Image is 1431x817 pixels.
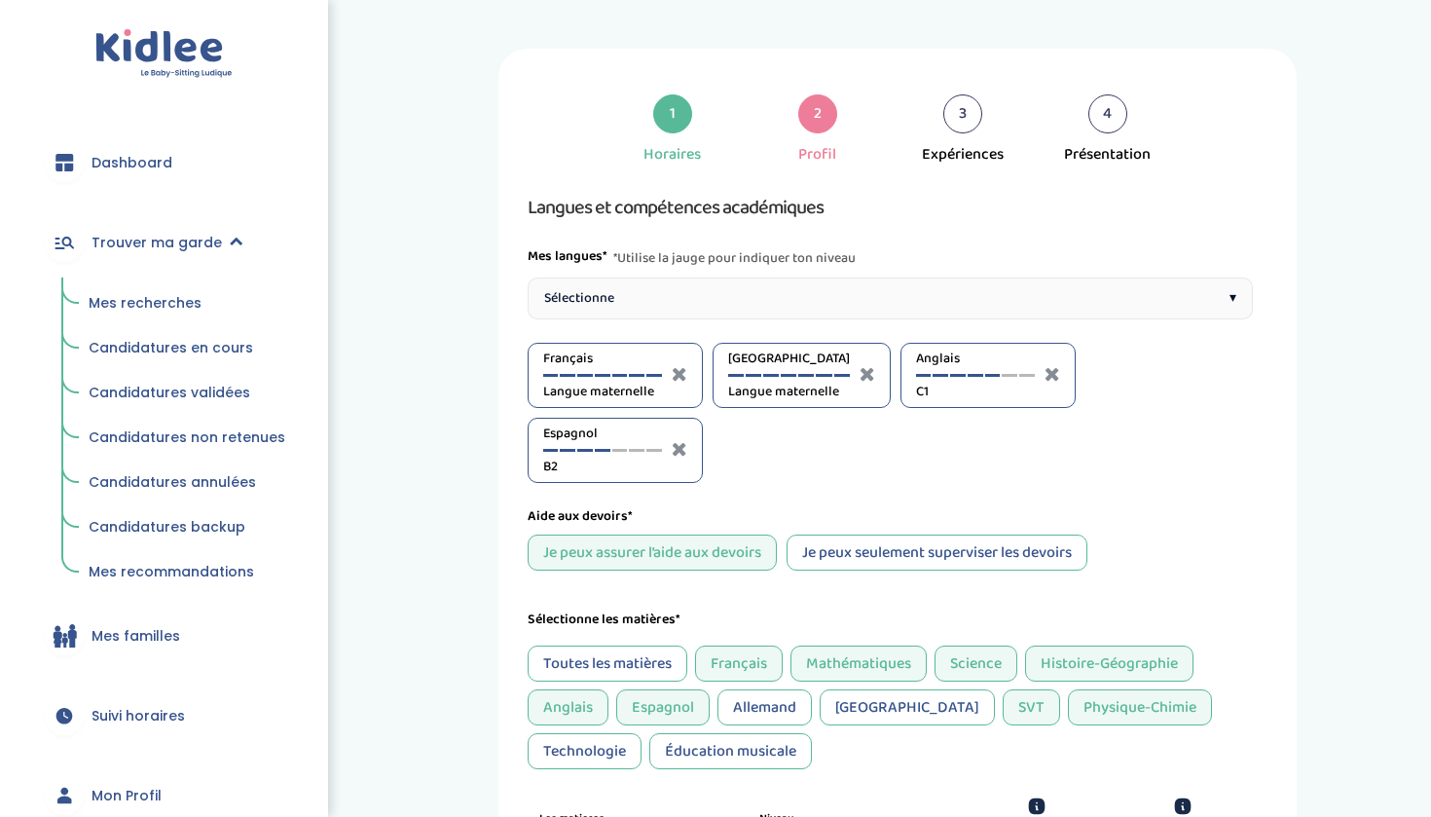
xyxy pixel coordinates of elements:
[790,646,927,682] div: Mathématiques
[695,646,783,682] div: Français
[92,786,162,806] span: Mon Profil
[943,94,982,133] div: 3
[75,464,299,501] a: Candidatures annulées
[89,293,202,313] span: Mes recherches
[528,610,680,630] label: Sélectionne les matières*
[528,535,777,571] div: Je peux assurer l’aide aux devoirs
[92,706,185,726] span: Suivi horaires
[935,646,1017,682] div: Science
[29,681,299,751] a: Suivi horaires
[643,143,701,167] div: Horaires
[653,94,692,133] div: 1
[1068,689,1212,725] div: Physique-Chimie
[89,517,245,537] span: Candidatures backup
[717,689,812,725] div: Allemand
[1003,689,1060,725] div: SVT
[543,382,662,402] span: Langue maternelle
[728,349,850,369] span: [GEOGRAPHIC_DATA]
[89,383,250,402] span: Candidatures validées
[89,338,253,357] span: Candidatures en cours
[95,29,233,79] img: logo.svg
[728,382,850,402] span: Langue maternelle
[89,562,254,581] span: Mes recommandations
[798,94,837,133] div: 2
[616,689,710,725] div: Espagnol
[75,375,299,412] a: Candidatures validées
[528,689,608,725] div: Anglais
[75,285,299,322] a: Mes recherches
[89,472,256,492] span: Candidatures annulées
[1088,94,1127,133] div: 4
[528,733,642,769] div: Technologie
[820,689,995,725] div: [GEOGRAPHIC_DATA]
[75,509,299,546] a: Candidatures backup
[544,288,614,309] span: Sélectionne
[528,192,824,223] span: Langues et compétences académiques
[543,349,662,369] span: Français
[916,382,1035,402] span: C1
[543,424,662,444] span: Espagnol
[798,143,836,167] div: Profil
[75,330,299,367] a: Candidatures en cours
[29,601,299,671] a: Mes familles
[613,246,856,270] span: *Utilise la jauge pour indiquer ton niveau
[29,207,299,278] a: Trouver ma garde
[528,506,633,527] label: Aide aux devoirs*
[916,349,1035,369] span: Anglais
[543,457,662,477] span: B2
[787,535,1087,571] div: Je peux seulement superviser les devoirs
[92,233,222,253] span: Trouver ma garde
[75,420,299,457] a: Candidatures non retenues
[75,554,299,591] a: Mes recommandations
[922,143,1004,167] div: Expériences
[92,626,180,647] span: Mes familles
[528,246,607,270] label: Mes langues*
[649,733,812,769] div: Éducation musicale
[528,646,687,682] div: Toutes les matières
[1064,143,1151,167] div: Présentation
[89,427,285,447] span: Candidatures non retenues
[29,128,299,198] a: Dashboard
[92,153,172,173] span: Dashboard
[1229,288,1236,309] span: ▾
[1025,646,1193,682] div: Histoire-Géographie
